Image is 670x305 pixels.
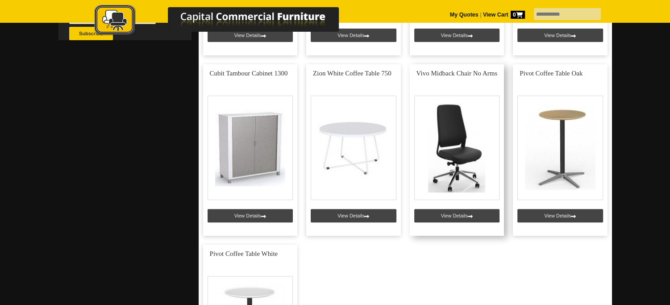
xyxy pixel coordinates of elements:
[483,12,525,18] strong: View Cart
[511,11,525,19] span: 0
[481,12,524,18] a: View Cart0
[70,4,382,37] img: Capital Commercial Furniture Logo
[450,12,479,18] a: My Quotes
[69,27,113,40] button: Subscribe
[70,4,382,40] a: Capital Commercial Furniture Logo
